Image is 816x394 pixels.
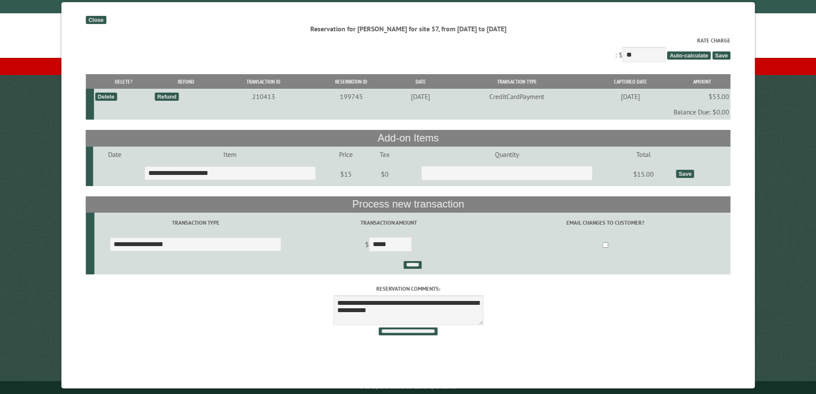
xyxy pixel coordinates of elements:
[586,74,674,89] th: Captured Date
[136,147,324,162] td: Item
[612,147,674,162] td: Total
[324,162,368,186] td: $15
[86,16,106,24] div: Close
[218,74,308,89] th: Transaction ID
[93,147,136,162] td: Date
[676,170,694,178] div: Save
[296,233,480,257] td: $
[96,219,295,227] label: Transaction Type
[86,285,730,293] label: Reservation comments:
[155,93,179,101] div: Refund
[308,74,394,89] th: Reservation ID
[86,196,730,213] th: Process new transaction
[447,74,586,89] th: Transaction Type
[712,51,730,60] span: Save
[86,36,730,45] label: Rate Charge
[674,89,730,104] td: $53.00
[218,89,308,104] td: 210413
[368,147,401,162] td: Tax
[667,51,711,60] span: Auto-calculate
[481,219,729,227] label: Email changes to customer?
[86,130,730,146] th: Add-on Items
[612,162,674,186] td: $15.00
[153,74,218,89] th: Refund
[447,89,586,104] td: CreditCardPayment
[394,74,447,89] th: Date
[308,89,394,104] td: 199745
[298,219,479,227] label: Transaction Amount
[360,385,457,390] small: © Campground Commander LLC. All rights reserved.
[368,162,401,186] td: $0
[86,24,730,33] div: Reservation for [PERSON_NAME] for site 57, from [DATE] to [DATE]
[394,89,447,104] td: [DATE]
[401,147,613,162] td: Quantity
[94,104,730,120] td: Balance Due: $0.00
[586,89,674,104] td: [DATE]
[94,74,153,89] th: Delete?
[95,93,117,101] div: Delete
[324,147,368,162] td: Price
[674,74,730,89] th: Amount
[86,36,730,64] div: : $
